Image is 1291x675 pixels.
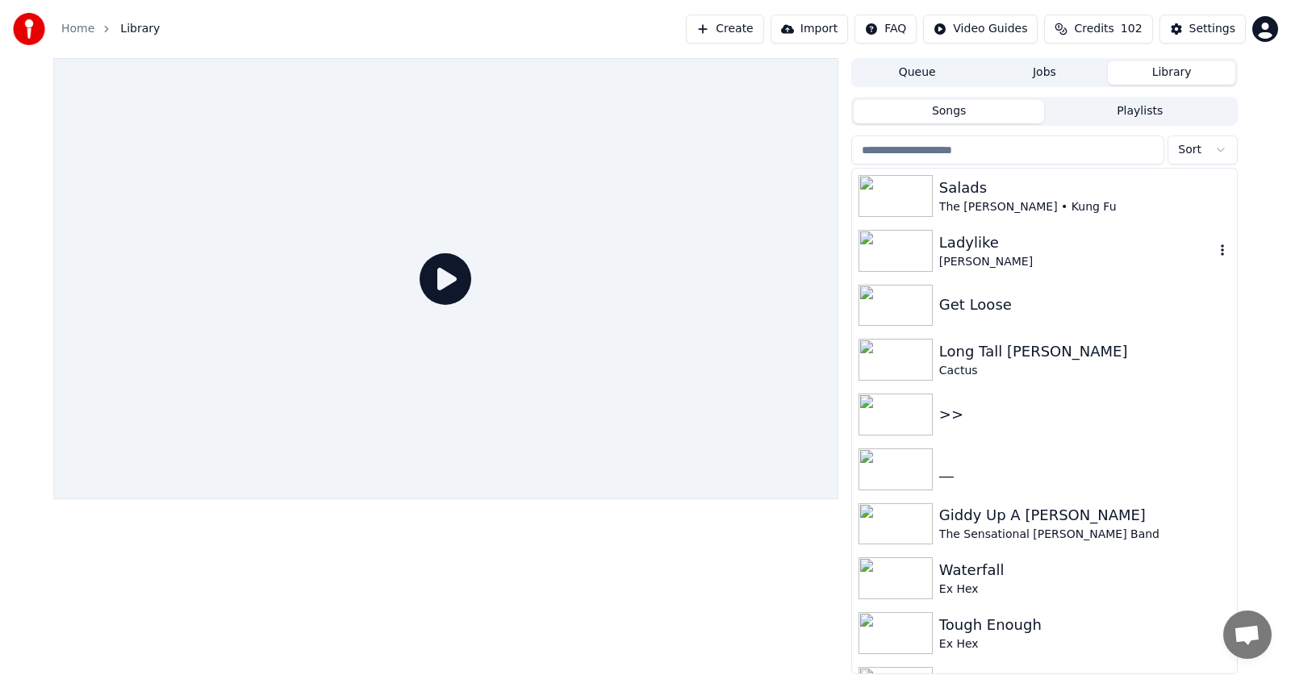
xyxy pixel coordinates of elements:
button: Library [1108,61,1235,85]
button: Settings [1159,15,1246,44]
div: The Sensational [PERSON_NAME] Band [939,527,1230,543]
div: Get Loose [939,294,1230,316]
span: Library [120,21,160,37]
div: Salads [939,177,1230,199]
div: >> [939,403,1230,426]
div: Waterfall [939,559,1230,581]
div: Giddy Up A [PERSON_NAME] [939,504,1230,527]
nav: breadcrumb [61,21,160,37]
div: Settings [1189,21,1235,37]
div: Ex Hex [939,636,1230,652]
span: 102 [1121,21,1143,37]
button: Create [686,15,764,44]
a: Home [61,21,94,37]
button: Video Guides [923,15,1038,44]
button: Jobs [981,61,1109,85]
div: [PERSON_NAME] [939,254,1214,270]
div: Long Tall [PERSON_NAME] [939,340,1230,363]
button: Import [771,15,848,44]
img: youka [13,13,45,45]
div: __ [939,458,1230,481]
button: Credits102 [1044,15,1152,44]
span: Credits [1074,21,1113,37]
div: Tough Enough [939,614,1230,636]
button: FAQ [854,15,917,44]
button: Queue [854,61,981,85]
div: Cactus [939,363,1230,379]
a: Open chat [1223,610,1272,659]
div: The [PERSON_NAME] • Kung Fu [939,199,1230,215]
button: Songs [854,100,1045,123]
div: Ex Hex [939,581,1230,598]
button: Playlists [1044,100,1235,123]
div: Ladylike [939,231,1214,254]
span: Sort [1178,142,1201,158]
